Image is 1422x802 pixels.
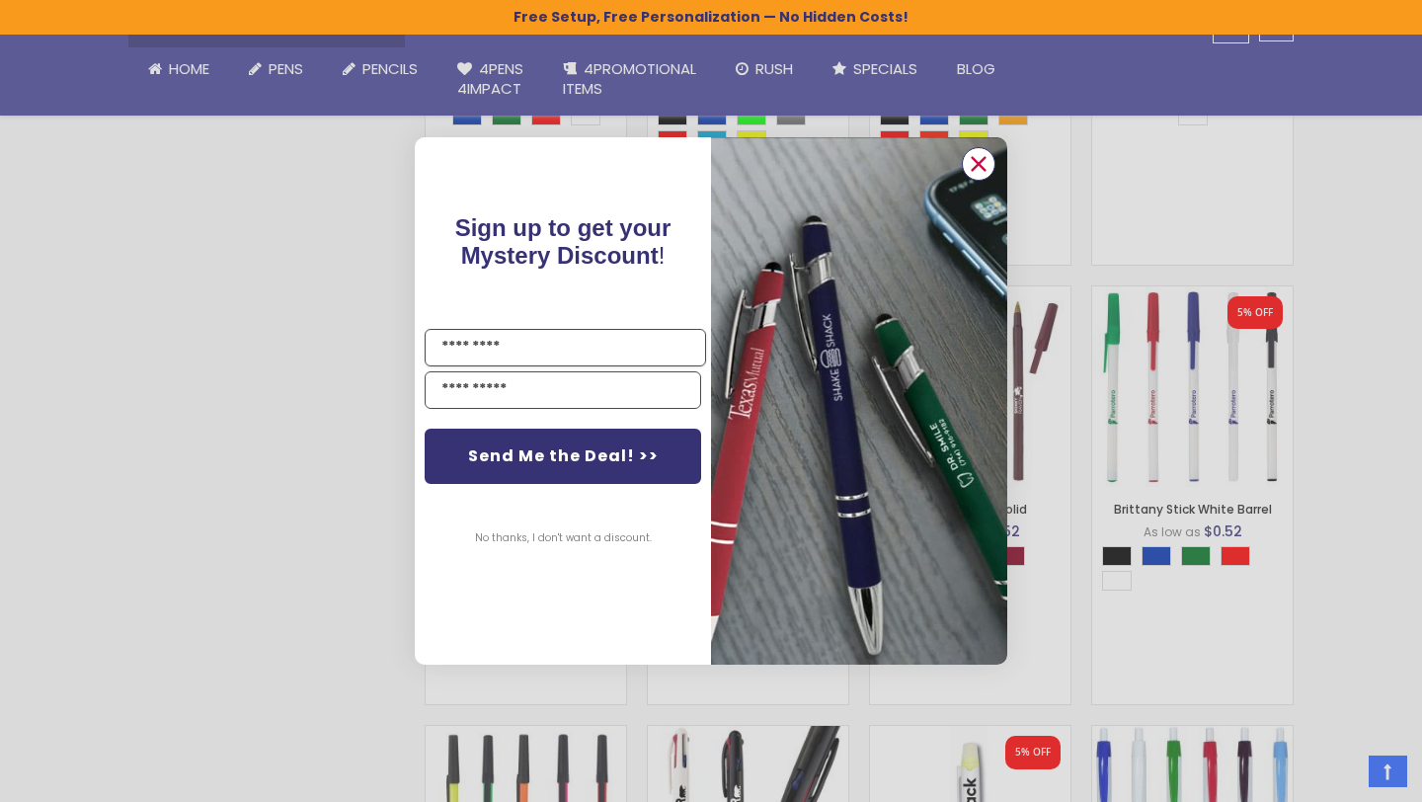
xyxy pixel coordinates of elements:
button: Send Me the Deal! >> [425,429,701,484]
img: pop-up-image [711,137,1007,664]
button: No thanks, I don't want a discount. [465,514,662,563]
span: Sign up to get your Mystery Discount [455,214,671,269]
span: ! [455,214,671,269]
button: Close dialog [962,147,995,181]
